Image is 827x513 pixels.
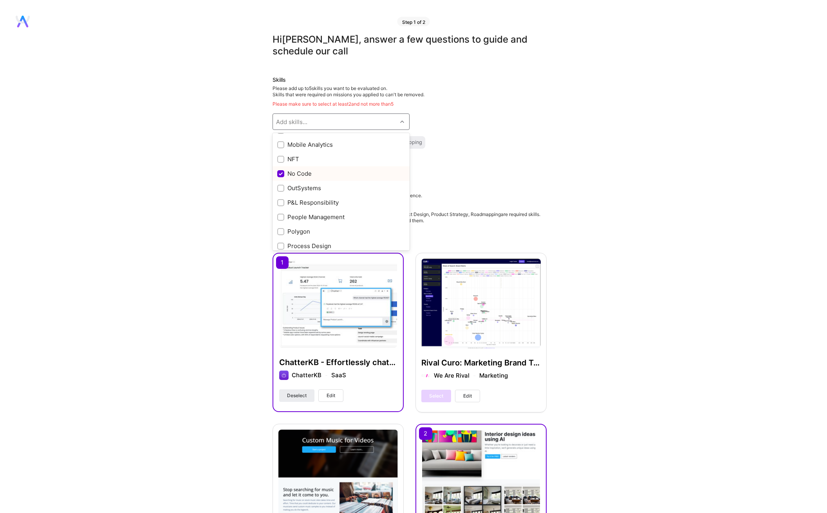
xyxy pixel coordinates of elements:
div: No Code [277,169,405,178]
img: Company logo [279,371,289,380]
div: Please make sure to select at least 2 and not more than 5 [273,101,547,107]
div: Process Design [277,242,405,250]
button: Edit [318,389,343,402]
div: Skills [273,76,547,84]
span: Edit [463,392,472,400]
h4: ChatterKB - Effortlessly chat with your files, using AI, and create actionable dashboards. [279,357,397,367]
div: Please select projects that best represent your skills and experience. Be prepared to discuss the... [273,193,547,224]
img: ChatterKB - Effortlessly chat with your files, using AI, and create actionable dashboards. [279,259,397,348]
div: ChatterKB SaaS [292,371,346,380]
div: Polygon [277,227,405,236]
span: Deselect [287,392,307,399]
i: icon Chevron [400,120,404,124]
div: P&L Responsibility [277,198,405,207]
button: Edit [455,390,480,402]
img: divider [325,375,327,376]
div: Step 1 of 2 [397,17,430,26]
span: Skills that were required on missions you applied to can't be removed. [273,92,424,97]
div: Add skills... [276,118,307,126]
div: People Management [277,213,405,221]
div: Mobile Analytics [277,140,405,149]
div: Please add up to 5 skills you want to be evaluated on. [273,85,547,107]
div: OutSystems [277,184,405,192]
span: Edit [327,392,335,399]
button: Deselect [279,389,314,402]
div: NFT [277,155,405,163]
div: Hi [PERSON_NAME] , answer a few questions to guide and schedule our call [273,34,547,57]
